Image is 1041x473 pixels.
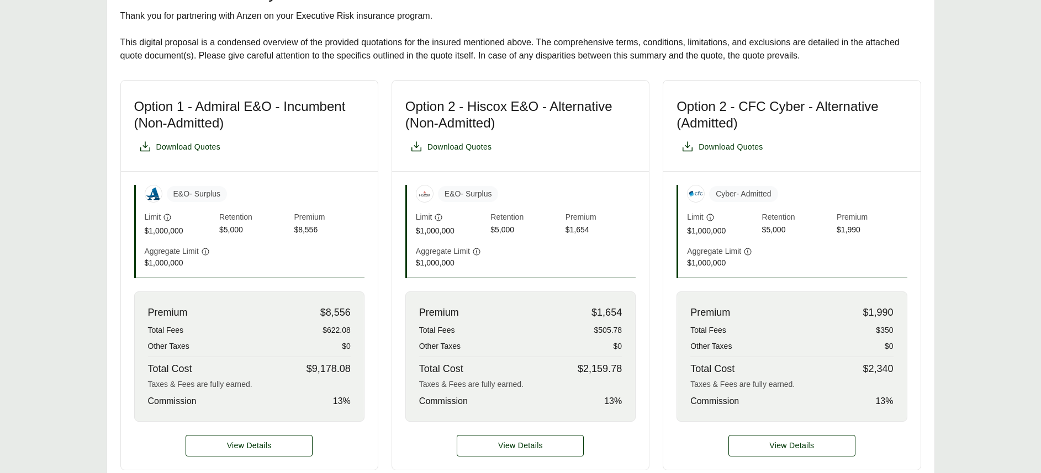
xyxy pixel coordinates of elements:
[148,341,189,352] span: Other Taxes
[186,435,313,456] button: View Details
[688,185,704,202] img: CFC
[416,246,470,257] span: Aggregate Limit
[148,325,184,336] span: Total Fees
[457,435,584,456] button: View Details
[591,305,622,320] span: $1,654
[186,435,313,456] a: Option 1 - Admiral E&O - Incumbent (Non-Admitted) details
[699,141,763,153] span: Download Quotes
[769,440,814,451] span: View Details
[566,224,636,237] span: $1,654
[498,440,543,451] span: View Details
[416,257,486,269] span: $1,000,000
[762,224,832,237] span: $5,000
[427,141,492,153] span: Download Quotes
[342,341,351,352] span: $0
[876,325,893,336] span: $350
[690,305,730,320] span: Premium
[219,224,289,237] span: $5,000
[419,379,622,390] div: Taxes & Fees are fully earned.
[690,325,726,336] span: Total Fees
[145,246,199,257] span: Aggregate Limit
[148,395,197,408] span: Commission
[320,305,351,320] span: $8,556
[690,395,739,408] span: Commission
[416,185,433,202] img: Hiscox
[837,224,907,237] span: $1,990
[156,141,221,153] span: Download Quotes
[687,257,757,269] span: $1,000,000
[294,224,364,237] span: $8,556
[677,136,768,158] button: Download Quotes
[148,379,351,390] div: Taxes & Fees are fully earned.
[120,9,921,62] div: Thank you for partnering with Anzen on your Executive Risk insurance program. This digital propos...
[167,186,228,202] span: E&O - Surplus
[690,362,734,376] span: Total Cost
[405,98,636,131] h3: Option 2 - Hiscox E&O - Alternative (Non-Admitted)
[438,186,499,202] span: E&O - Surplus
[227,440,272,451] span: View Details
[604,395,622,408] span: 13 %
[419,325,455,336] span: Total Fees
[294,211,364,224] span: Premium
[875,395,893,408] span: 13 %
[863,305,893,320] span: $1,990
[219,211,289,224] span: Retention
[333,395,351,408] span: 13 %
[614,341,622,352] span: $0
[419,305,459,320] span: Premium
[837,211,907,224] span: Premium
[490,224,561,237] span: $5,000
[863,362,893,376] span: $2,340
[690,341,732,352] span: Other Taxes
[148,305,188,320] span: Premium
[145,185,162,202] img: Admiral
[457,435,584,456] a: Option 2 - Hiscox E&O - Alternative (Non-Admitted) details
[145,225,215,237] span: $1,000,000
[148,362,192,376] span: Total Cost
[578,362,622,376] span: $2,159.78
[709,186,778,202] span: Cyber - Admitted
[307,362,351,376] span: $9,178.08
[416,225,486,237] span: $1,000,000
[416,211,432,223] span: Limit
[134,98,364,131] h3: Option 1 - Admiral E&O - Incumbent (Non-Admitted)
[728,435,855,456] a: Option 2 - CFC Cyber - Alternative (Admitted) details
[594,325,622,336] span: $505.78
[687,211,704,223] span: Limit
[419,395,468,408] span: Commission
[690,379,893,390] div: Taxes & Fees are fully earned.
[405,136,496,158] button: Download Quotes
[145,211,161,223] span: Limit
[145,257,215,269] span: $1,000,000
[762,211,832,224] span: Retention
[687,225,757,237] span: $1,000,000
[419,341,461,352] span: Other Taxes
[419,362,463,376] span: Total Cost
[134,136,225,158] button: Download Quotes
[323,325,351,336] span: $622.08
[490,211,561,224] span: Retention
[677,98,907,131] h3: Option 2 - CFC Cyber - Alternative (Admitted)
[566,211,636,224] span: Premium
[885,341,894,352] span: $0
[687,246,741,257] span: Aggregate Limit
[728,435,855,456] button: View Details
